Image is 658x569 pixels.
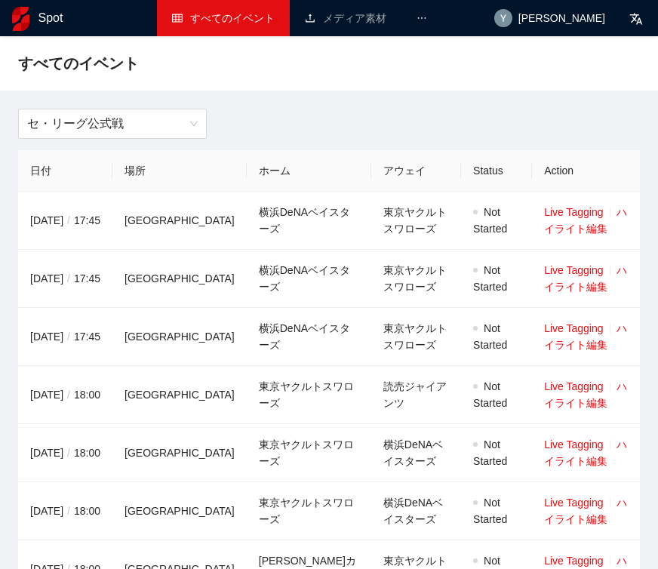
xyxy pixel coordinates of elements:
a: Live Tagging [544,264,603,276]
th: 場所 [112,150,247,192]
a: Live Tagging [544,555,603,567]
a: Live Tagging [544,438,603,451]
span: / [63,389,74,401]
th: Action [532,150,640,192]
td: 東京ヤクルトスワローズ [371,250,461,308]
span: Not Started [473,206,507,235]
img: logo [12,7,29,31]
td: 東京ヤクルトスワローズ [371,192,461,250]
td: [DATE] 18:00 [18,482,112,540]
span: セ・リーグ公式戦 [27,109,198,138]
td: 横浜DeNAベイスターズ [247,308,371,366]
td: 横浜DeNAベイスターズ [371,482,461,540]
td: [DATE] 18:00 [18,366,112,424]
span: / [63,505,74,517]
span: Not Started [473,497,507,525]
span: table [172,13,183,23]
span: すべてのイベント [190,12,275,24]
a: uploadメディア素材 [305,12,386,24]
td: [GEOGRAPHIC_DATA] [112,482,247,540]
a: Live Tagging [544,380,603,392]
th: アウェイ [371,150,461,192]
a: Live Tagging [544,322,603,334]
img: avatar [494,9,512,27]
span: / [63,214,74,226]
td: [DATE] 17:45 [18,308,112,366]
td: [DATE] 18:00 [18,424,112,482]
span: / [63,331,74,343]
span: Not Started [473,380,507,409]
td: 読売ジャイアンツ [371,366,461,424]
td: [GEOGRAPHIC_DATA] [112,192,247,250]
td: [DATE] 17:45 [18,250,112,308]
span: ellipsis [417,13,427,23]
span: / [63,447,74,459]
a: Live Tagging [544,497,603,509]
span: Not Started [473,322,507,351]
td: [GEOGRAPHIC_DATA] [112,308,247,366]
td: 横浜DeNAベイスターズ [247,250,371,308]
td: 東京ヤクルトスワローズ [247,482,371,540]
th: Status [461,150,532,192]
th: 日付 [18,150,112,192]
span: Not Started [473,438,507,467]
span: / [63,272,74,284]
td: 東京ヤクルトスワローズ [371,308,461,366]
th: ホーム [247,150,371,192]
td: 東京ヤクルトスワローズ [247,424,371,482]
td: 横浜DeNAベイスターズ [247,192,371,250]
a: Live Tagging [544,206,603,218]
td: 横浜DeNAベイスターズ [371,424,461,482]
td: [GEOGRAPHIC_DATA] [112,366,247,424]
td: [DATE] 17:45 [18,192,112,250]
td: [GEOGRAPHIC_DATA] [112,250,247,308]
td: 東京ヤクルトスワローズ [247,366,371,424]
span: すべてのイベント [18,51,139,75]
td: [GEOGRAPHIC_DATA] [112,424,247,482]
span: Not Started [473,264,507,293]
